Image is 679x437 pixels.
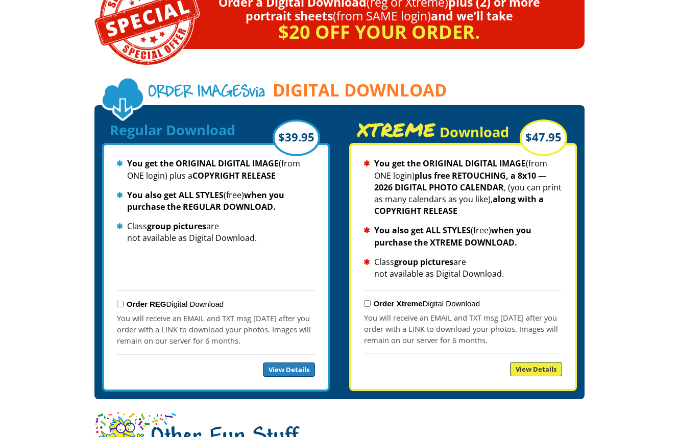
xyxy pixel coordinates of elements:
strong: You get the ORIGINAL DIGITAL IMAGE [127,158,279,169]
li: (free) [364,225,562,248]
strong: You also get ALL STYLES [374,225,471,236]
strong: Order Xtreme [374,299,423,308]
li: (from ONE login) plus a [117,158,315,181]
span: DIGITAL DOWNLOAD [273,81,447,100]
div: $39.95 [273,119,320,156]
strong: when you purchase the REGULAR DOWNLOAD. [127,189,284,212]
strong: when you purchase the XTREME DOWNLOAD. [374,225,531,248]
li: Class are not available as Digital Download. [117,221,315,244]
li: (free) [117,189,315,213]
span: XTREME [357,122,436,137]
strong: group pictures [394,256,453,268]
p: You will receive an EMAIL and TXT msg [DATE] after you order with a LINK to download your photos.... [364,312,562,346]
strong: group pictures [147,221,206,232]
strong: COPYRIGHT RELEASE [192,170,276,181]
a: View Details [263,362,315,377]
label: Digital Download [374,299,480,308]
p: You will receive an EMAIL and TXT msg [DATE] after you order with a LINK to download your photos.... [117,312,315,346]
strong: Order REG [127,300,166,308]
li: (from ONE login) , (you can print as many calendars as you like), [364,158,562,217]
strong: along with a COPYRIGHT RELEASE [374,193,544,216]
div: $47.95 [520,119,567,156]
a: View Details [510,362,562,376]
span: Order Images [148,84,249,102]
strong: You also get ALL STYLES [127,189,224,201]
span: Download [440,123,509,141]
span: via [148,83,265,103]
strong: plus free RETOUCHING, a 8x10 — 2026 DIGITAL PHOTO CALENDAR [374,170,546,193]
span: Regular Download [110,120,235,139]
li: Class are not available as Digital Download. [364,256,562,280]
label: Digital Download [127,300,224,308]
span: (from SAME login) [333,8,431,24]
p: $20 off your order. [123,23,585,39]
strong: You get the ORIGINAL DIGITAL IMAGE [374,158,526,169]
